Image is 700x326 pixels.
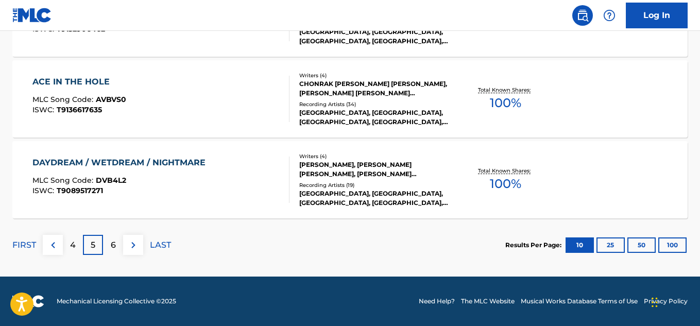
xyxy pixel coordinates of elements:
[299,79,450,98] div: CHONRAK [PERSON_NAME] [PERSON_NAME], [PERSON_NAME] [PERSON_NAME] [PERSON_NAME]
[596,237,625,253] button: 25
[299,152,450,160] div: Writers ( 4 )
[299,27,450,46] div: [GEOGRAPHIC_DATA], [GEOGRAPHIC_DATA], [GEOGRAPHIC_DATA], [GEOGRAPHIC_DATA], [GEOGRAPHIC_DATA]
[32,95,96,104] span: MLC Song Code :
[299,160,450,179] div: [PERSON_NAME], [PERSON_NAME] [PERSON_NAME], [PERSON_NAME] [PERSON_NAME]
[505,241,564,250] p: Results Per Page:
[299,181,450,189] div: Recording Artists ( 19 )
[12,141,688,218] a: DAYDREAM / WETDREAM / NIGHTMAREMLC Song Code:DVB4L2ISWC:T9089517271Writers (4)[PERSON_NAME], [PER...
[576,9,589,22] img: search
[419,297,455,306] a: Need Help?
[150,239,171,251] p: LAST
[478,86,533,94] p: Total Known Shares:
[566,237,594,253] button: 10
[12,295,44,307] img: logo
[32,186,57,195] span: ISWC :
[32,176,96,185] span: MLC Song Code :
[299,100,450,108] div: Recording Artists ( 34 )
[658,237,687,253] button: 100
[648,277,700,326] iframe: Chat Widget
[32,105,57,114] span: ISWC :
[12,239,36,251] p: FIRST
[96,176,126,185] span: DVB4L2
[91,239,95,251] p: 5
[461,297,515,306] a: The MLC Website
[299,189,450,208] div: [GEOGRAPHIC_DATA], [GEOGRAPHIC_DATA], [GEOGRAPHIC_DATA], [GEOGRAPHIC_DATA], [GEOGRAPHIC_DATA]
[644,297,688,306] a: Privacy Policy
[32,76,126,88] div: ACE IN THE HOLE
[57,186,103,195] span: T9089517271
[599,5,620,26] div: Help
[299,108,450,127] div: [GEOGRAPHIC_DATA], [GEOGRAPHIC_DATA], [GEOGRAPHIC_DATA], [GEOGRAPHIC_DATA], [GEOGRAPHIC_DATA]
[572,5,593,26] a: Public Search
[626,3,688,28] a: Log In
[47,239,59,251] img: left
[652,287,658,318] div: Drag
[521,297,638,306] a: Musical Works Database Terms of Use
[603,9,616,22] img: help
[490,175,521,193] span: 100 %
[627,237,656,253] button: 50
[490,94,521,112] span: 100 %
[111,239,116,251] p: 6
[12,60,688,138] a: ACE IN THE HOLEMLC Song Code:AVBVS0ISWC:T9136617635Writers (4)CHONRAK [PERSON_NAME] [PERSON_NAME]...
[478,167,533,175] p: Total Known Shares:
[57,297,176,306] span: Mechanical Licensing Collective © 2025
[299,72,450,79] div: Writers ( 4 )
[57,105,102,114] span: T9136617635
[127,239,140,251] img: right
[96,95,126,104] span: AVBVS0
[12,8,52,23] img: MLC Logo
[32,157,211,169] div: DAYDREAM / WETDREAM / NIGHTMARE
[70,239,76,251] p: 4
